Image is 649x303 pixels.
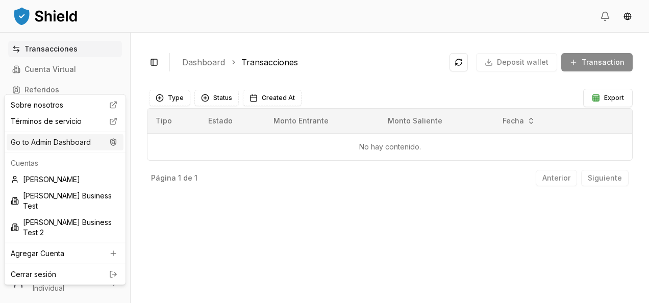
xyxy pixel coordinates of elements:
div: [PERSON_NAME] [7,171,123,188]
a: Términos de servicio [7,113,123,130]
a: Cerrar sesión [11,269,119,280]
div: [PERSON_NAME] Business Test [7,188,123,214]
a: Sobre nosotros [7,97,123,113]
div: [PERSON_NAME] Business Test 2 [7,214,123,241]
p: Cuentas [11,158,119,168]
div: Go to Admin Dashboard [7,134,123,150]
a: Agregar Cuenta [7,245,123,262]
